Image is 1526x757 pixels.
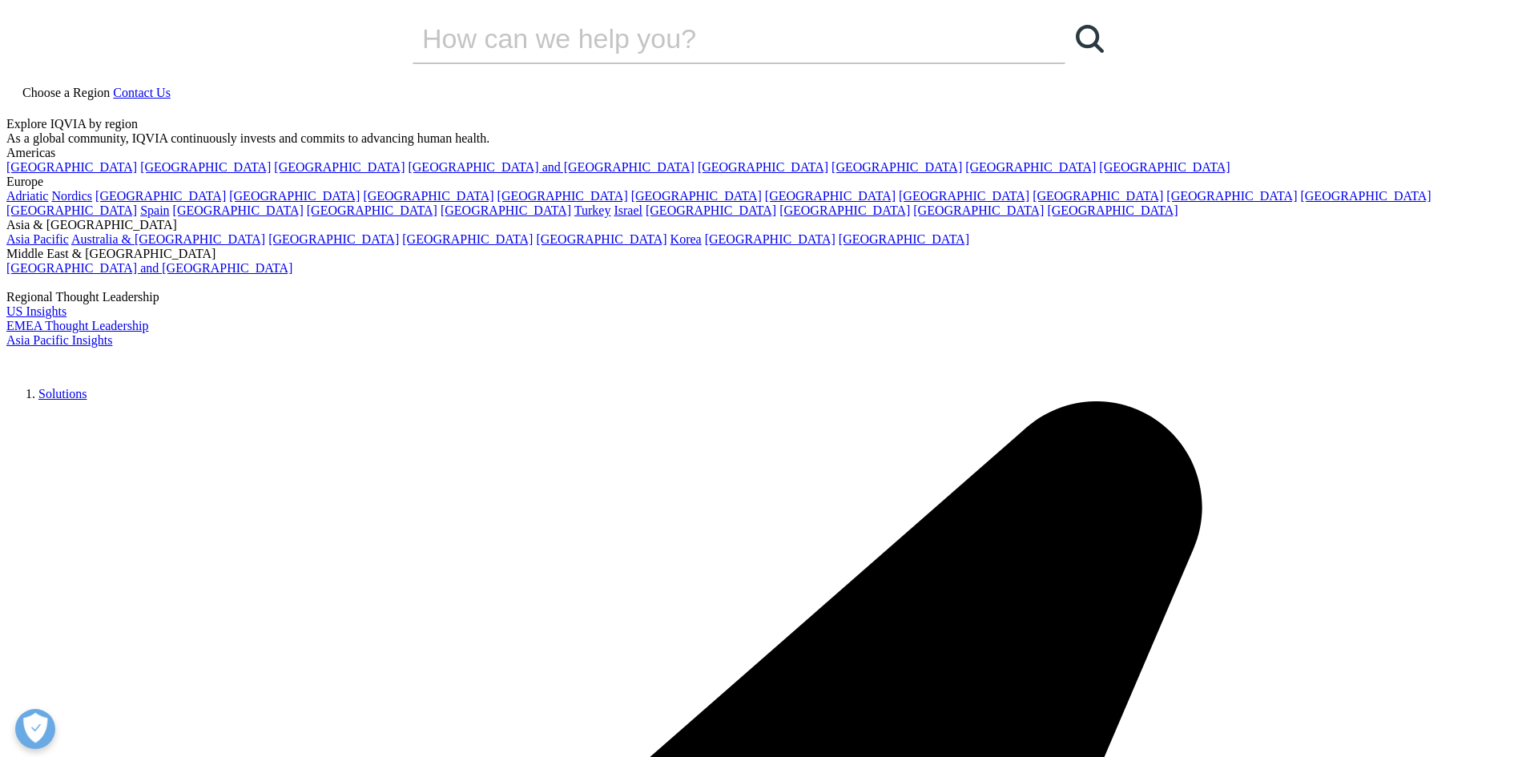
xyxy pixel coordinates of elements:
a: [GEOGRAPHIC_DATA] [1166,189,1297,203]
a: [GEOGRAPHIC_DATA] and [GEOGRAPHIC_DATA] [408,160,694,174]
input: Zoeken [413,14,1020,62]
div: Explore IQVIA by region [6,117,1520,131]
a: [GEOGRAPHIC_DATA] [1033,189,1163,203]
a: [GEOGRAPHIC_DATA] and [GEOGRAPHIC_DATA] [6,261,292,275]
a: [GEOGRAPHIC_DATA] [705,232,835,246]
div: As a global community, IQVIA continuously invests and commits to advancing human health. [6,131,1520,146]
a: Korea [670,232,702,246]
a: [GEOGRAPHIC_DATA] [839,232,969,246]
a: [GEOGRAPHIC_DATA] [765,189,896,203]
a: [GEOGRAPHIC_DATA] [779,203,910,217]
span: Choose a Region [22,86,110,99]
a: [GEOGRAPHIC_DATA] [1047,203,1178,217]
a: [GEOGRAPHIC_DATA] [899,189,1029,203]
a: [GEOGRAPHIC_DATA] [441,203,571,217]
a: Israel [614,203,642,217]
a: US Insights [6,304,66,318]
a: [GEOGRAPHIC_DATA] [965,160,1096,174]
a: [GEOGRAPHIC_DATA] [536,232,666,246]
a: [GEOGRAPHIC_DATA] [1300,189,1431,203]
a: Solutions [38,387,87,401]
a: [GEOGRAPHIC_DATA] [229,189,360,203]
a: [GEOGRAPHIC_DATA] [274,160,405,174]
div: Americas [6,146,1520,160]
a: Asia Pacific [6,232,69,246]
a: Turkey [574,203,611,217]
a: Zoeken [1065,14,1113,62]
a: Adriatic [6,189,48,203]
a: [GEOGRAPHIC_DATA] [631,189,762,203]
a: [GEOGRAPHIC_DATA] [831,160,962,174]
a: [GEOGRAPHIC_DATA] [913,203,1044,217]
a: [GEOGRAPHIC_DATA] [698,160,828,174]
a: [GEOGRAPHIC_DATA] [307,203,437,217]
a: [GEOGRAPHIC_DATA] [363,189,493,203]
a: Australia & [GEOGRAPHIC_DATA] [71,232,265,246]
a: [GEOGRAPHIC_DATA] [497,189,628,203]
a: Spain [140,203,169,217]
a: [GEOGRAPHIC_DATA] [6,203,137,217]
svg: Search [1076,25,1104,53]
a: [GEOGRAPHIC_DATA] [268,232,399,246]
a: [GEOGRAPHIC_DATA] [173,203,304,217]
a: [GEOGRAPHIC_DATA] [646,203,776,217]
button: Voorkeuren openen [15,709,55,749]
div: Europe [6,175,1520,189]
a: [GEOGRAPHIC_DATA] [140,160,271,174]
a: [GEOGRAPHIC_DATA] [6,160,137,174]
div: Regional Thought Leadership [6,290,1520,304]
a: EMEA Thought Leadership [6,319,148,332]
a: Asia Pacific Insights [6,333,112,347]
a: Contact Us [113,86,171,99]
div: Middle East & [GEOGRAPHIC_DATA] [6,247,1520,261]
a: [GEOGRAPHIC_DATA] [402,232,533,246]
a: Nordics [51,189,92,203]
div: Asia & [GEOGRAPHIC_DATA] [6,218,1520,232]
a: [GEOGRAPHIC_DATA] [1099,160,1230,174]
a: [GEOGRAPHIC_DATA] [95,189,226,203]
